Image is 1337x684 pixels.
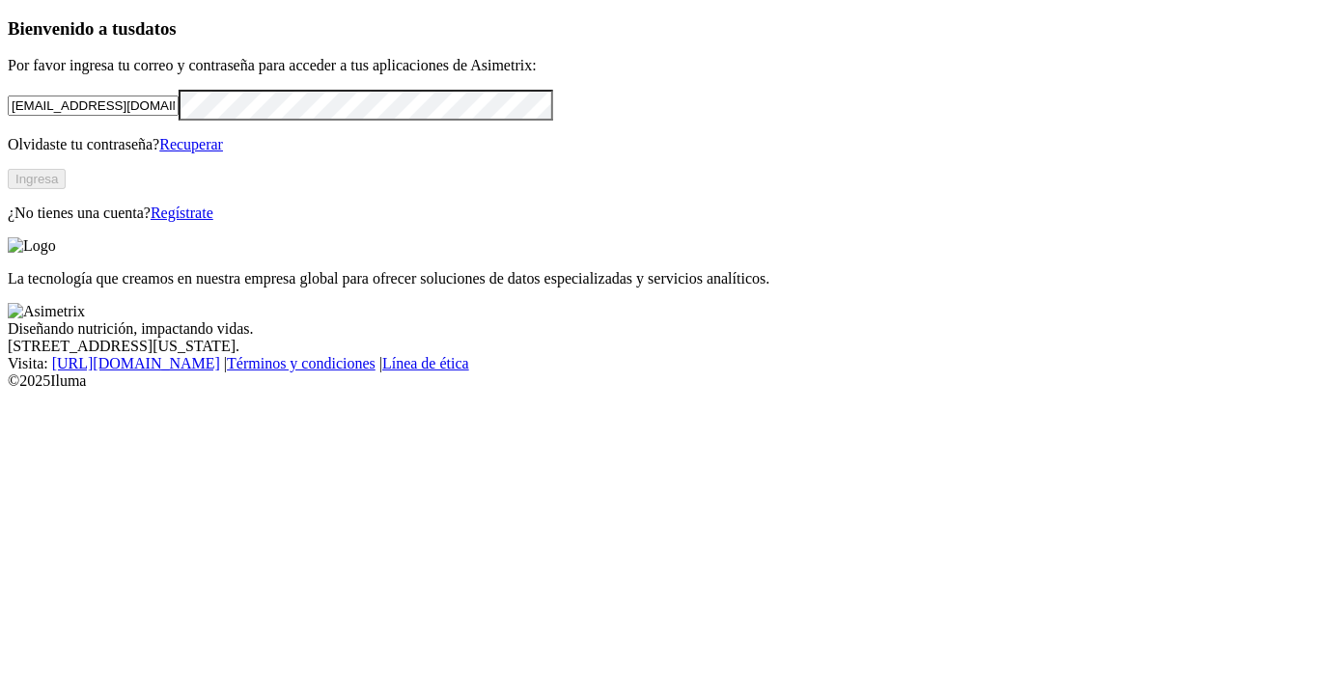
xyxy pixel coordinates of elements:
p: Por favor ingresa tu correo y contraseña para acceder a tus aplicaciones de Asimetrix: [8,57,1329,74]
div: Visita : | | [8,355,1329,372]
h3: Bienvenido a tus [8,18,1329,40]
p: ¿No tienes una cuenta? [8,205,1329,222]
img: Logo [8,237,56,255]
a: Recuperar [159,136,223,152]
input: Tu correo [8,96,179,116]
span: datos [135,18,177,39]
p: Olvidaste tu contraseña? [8,136,1329,153]
a: Regístrate [151,205,213,221]
div: © 2025 Iluma [8,372,1329,390]
a: Línea de ética [382,355,469,371]
button: Ingresa [8,169,66,189]
img: Asimetrix [8,303,85,320]
p: La tecnología que creamos en nuestra empresa global para ofrecer soluciones de datos especializad... [8,270,1329,287]
a: Términos y condiciones [227,355,376,371]
div: [STREET_ADDRESS][US_STATE]. [8,338,1329,355]
a: [URL][DOMAIN_NAME] [52,355,220,371]
div: Diseñando nutrición, impactando vidas. [8,320,1329,338]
